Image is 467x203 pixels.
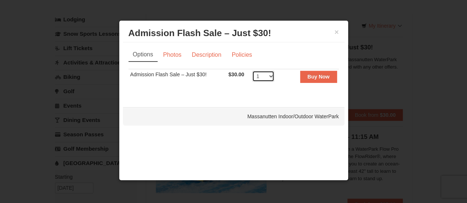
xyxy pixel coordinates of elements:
[128,28,339,39] h3: Admission Flash Sale – Just $30!
[229,71,244,77] span: $30.00
[128,69,227,87] td: Admission Flash Sale – Just $30!
[123,107,344,126] div: Massanutten Indoor/Outdoor WaterPark
[227,48,257,62] a: Policies
[128,48,158,62] a: Options
[300,71,337,83] button: Buy Now
[308,74,330,80] strong: Buy Now
[187,48,226,62] a: Description
[158,48,186,62] a: Photos
[334,28,339,36] button: ×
